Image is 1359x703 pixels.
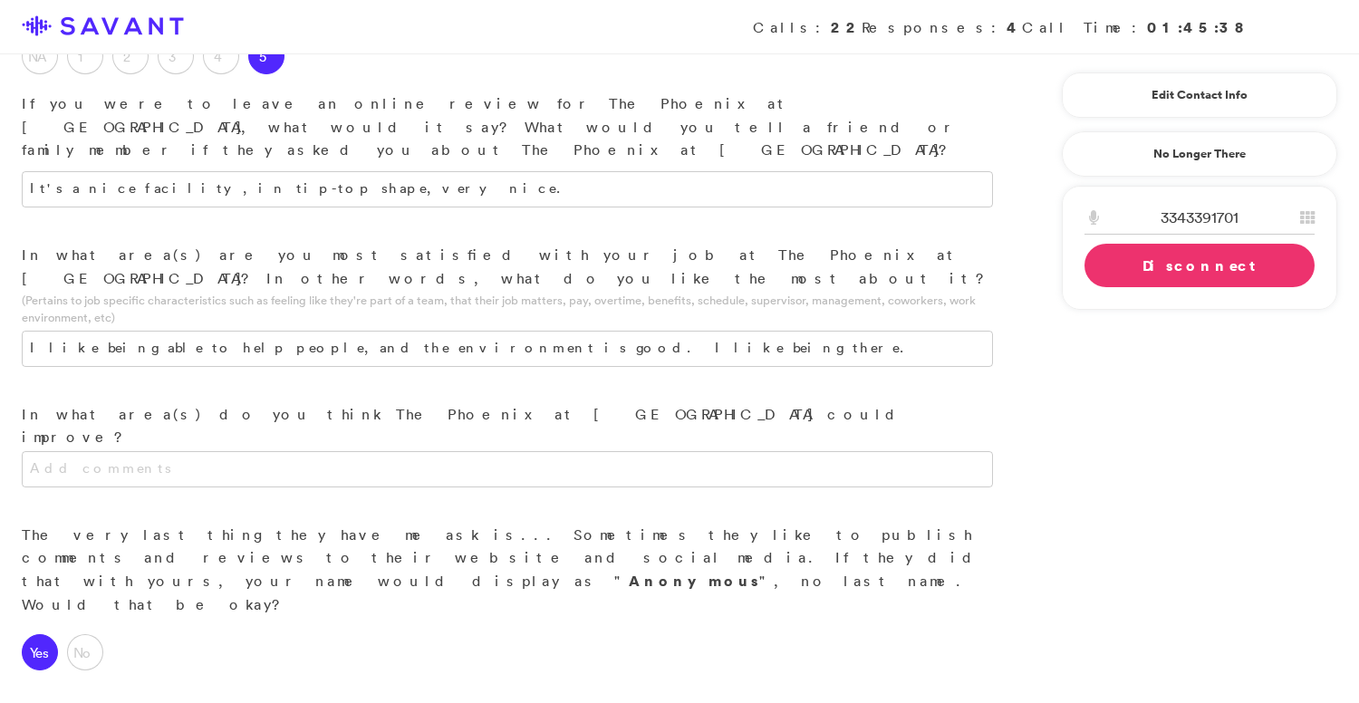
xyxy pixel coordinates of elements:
strong: Anonymous [629,571,759,591]
label: 1 [67,38,103,74]
p: (Pertains to job specific characteristics such as feeling like they're part of a team, that their... [22,292,993,326]
a: No Longer There [1062,131,1337,177]
a: Disconnect [1084,244,1315,287]
label: 5 [248,38,284,74]
strong: 22 [831,17,862,37]
label: Yes [22,634,58,670]
label: 2 [112,38,149,74]
strong: 4 [1007,17,1022,37]
label: No [67,634,103,670]
p: In what area(s) do you think The Phoenix at [GEOGRAPHIC_DATA] could improve? [22,403,993,449]
label: 4 [203,38,239,74]
strong: 01:45:38 [1147,17,1247,37]
p: The very last thing they have me ask is... Sometimes they like to publish comments and reviews to... [22,524,993,616]
p: In what area(s) are you most satisfied with your job at The Phoenix at [GEOGRAPHIC_DATA]? In othe... [22,244,993,290]
label: NA [22,38,58,74]
label: 3 [158,38,194,74]
p: If you were to leave an online review for The Phoenix at [GEOGRAPHIC_DATA], what would it say? Wh... [22,92,993,162]
a: Edit Contact Info [1084,81,1315,110]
